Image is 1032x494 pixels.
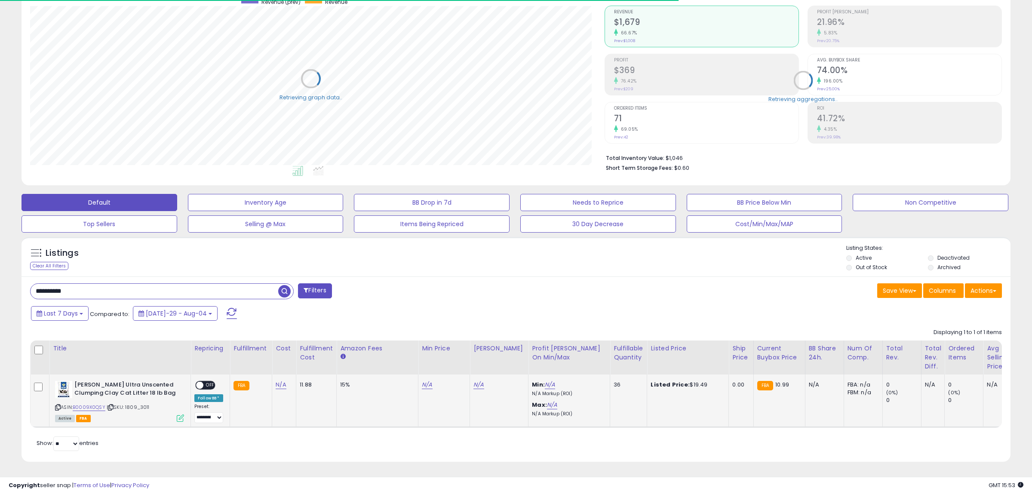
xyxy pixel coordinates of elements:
a: N/A [473,380,484,389]
button: Needs to Reprice [520,194,676,211]
b: Min: [532,380,545,389]
div: 0.00 [732,381,746,389]
button: Non Competitive [853,194,1008,211]
span: Compared to: [90,310,129,318]
div: 0 [886,381,921,389]
a: N/A [422,380,432,389]
button: Top Sellers [21,215,177,233]
a: Privacy Policy [111,481,149,489]
div: Amazon Fees [340,344,415,353]
div: Num of Comp. [848,344,879,362]
b: Listed Price: [651,380,690,389]
b: [PERSON_NAME] Ultra Unscented Clumping Clay Cat Litter 18 lb Bag [74,381,179,399]
div: Total Rev. Diff. [925,344,941,371]
span: | SKU: 1809_3011 [107,404,150,411]
div: [PERSON_NAME] [473,344,525,353]
div: Avg Selling Price [987,344,1018,371]
span: OFF [203,382,217,389]
span: FBA [76,415,91,422]
div: Retrieving graph data.. [279,93,342,101]
button: BB Price Below Min [687,194,842,211]
p: N/A Markup (ROI) [532,391,603,397]
button: Save View [877,283,922,298]
button: [DATE]-29 - Aug-04 [133,306,218,321]
button: Inventory Age [188,194,344,211]
img: 41OLN2UTAyL._SL40_.jpg [55,381,72,398]
label: Out of Stock [856,264,887,271]
div: N/A [987,381,1015,389]
div: 15% [340,381,412,389]
div: Ordered Items [948,344,980,362]
div: Preset: [194,404,223,423]
div: FBM: n/a [848,389,876,396]
span: Show: entries [37,439,98,447]
b: Max: [532,401,547,409]
div: Cost [276,344,292,353]
button: Cost/Min/Max/MAP [687,215,842,233]
h5: Listings [46,247,79,259]
div: Ship Price [732,344,749,362]
label: Deactivated [937,254,970,261]
label: Archived [937,264,961,271]
div: 0 [886,396,921,404]
div: Follow BB * [194,394,223,402]
span: Columns [929,286,956,295]
div: 36 [614,381,640,389]
div: Min Price [422,344,466,353]
small: FBA [233,381,249,390]
button: Filters [298,283,332,298]
th: The percentage added to the cost of goods (COGS) that forms the calculator for Min & Max prices. [528,341,610,374]
p: Listing States: [846,244,1011,252]
div: N/A [809,381,837,389]
div: Title [53,344,187,353]
label: Active [856,254,872,261]
a: N/A [276,380,286,389]
div: BB Share 24h. [809,344,840,362]
a: Terms of Use [74,481,110,489]
div: Fulfillment [233,344,268,353]
div: ASIN: [55,381,184,421]
p: N/A Markup (ROI) [532,411,603,417]
strong: Copyright [9,481,40,489]
span: 2025-08-12 15:53 GMT [989,481,1023,489]
div: Clear All Filters [30,262,68,270]
button: Actions [965,283,1002,298]
div: 0 [948,396,983,404]
button: Items Being Repriced [354,215,510,233]
div: $19.49 [651,381,722,389]
small: (0%) [886,389,898,396]
a: N/A [545,380,555,389]
div: Repricing [194,344,226,353]
div: Current Buybox Price [757,344,802,362]
button: Default [21,194,177,211]
div: seller snap | | [9,482,149,490]
div: Displaying 1 to 1 of 1 items [934,328,1002,337]
span: [DATE]-29 - Aug-04 [146,309,207,318]
div: Listed Price [651,344,725,353]
span: 10.99 [775,380,789,389]
a: N/A [547,401,557,409]
div: Total Rev. [886,344,918,362]
div: Profit [PERSON_NAME] on Min/Max [532,344,606,362]
div: Retrieving aggregations.. [768,95,838,103]
a: B0009X0QSY [73,404,105,411]
div: 0 [948,381,983,389]
div: 11.88 [300,381,330,389]
div: Fulfillment Cost [300,344,333,362]
small: FBA [757,381,773,390]
div: Fulfillable Quantity [614,344,643,362]
div: FBA: n/a [848,381,876,389]
button: Last 7 Days [31,306,89,321]
div: N/A [925,381,938,389]
span: All listings currently available for purchase on Amazon [55,415,75,422]
button: 30 Day Decrease [520,215,676,233]
button: Selling @ Max [188,215,344,233]
button: Columns [923,283,964,298]
small: Amazon Fees. [340,353,345,361]
small: (0%) [948,389,960,396]
span: Last 7 Days [44,309,78,318]
button: BB Drop in 7d [354,194,510,211]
